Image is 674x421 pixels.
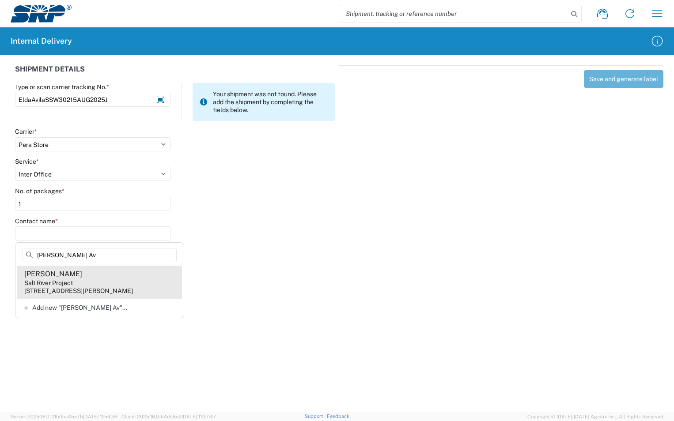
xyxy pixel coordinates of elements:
label: No. of packages [15,187,64,195]
img: srp [11,5,72,23]
div: Salt River Project [24,279,73,287]
span: Server: 2025.16.0-21b0bc45e7b [11,414,117,419]
label: Contact name [15,217,58,225]
div: [STREET_ADDRESS][PERSON_NAME] [24,287,133,295]
input: Shipment, tracking or reference number [339,5,568,22]
span: Client: 2025.16.0-b4dc8a9 [121,414,216,419]
a: Support [305,413,327,419]
label: Carrier [15,128,37,135]
span: [DATE] 11:37:47 [182,414,216,419]
span: Your shipment was not found. Please add the shipment by completing the fields below. [213,90,328,114]
span: Add new "[PERSON_NAME] Av"... [32,304,127,312]
h2: Internal Delivery [11,36,72,46]
a: Feedback [327,413,349,419]
span: [DATE] 11:54:36 [83,414,117,419]
span: Copyright © [DATE]-[DATE] Agistix Inc., All Rights Reserved [527,413,663,421]
label: Service [15,158,39,165]
div: [PERSON_NAME] [24,269,82,279]
div: SHIPMENT DETAILS [15,65,335,83]
label: Type or scan carrier tracking No. [15,83,109,91]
